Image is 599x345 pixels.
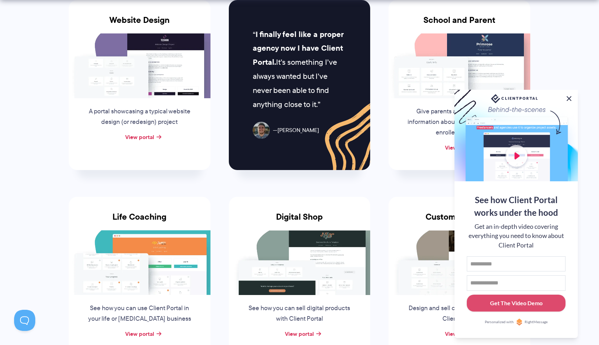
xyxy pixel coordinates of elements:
button: Get The Video Demo [467,295,566,312]
h3: Website Design [69,15,210,33]
div: Get an in-depth video covering everything you need to know about Client Portal [467,222,566,250]
p: Design and sell custom furniture with Client Portal [406,303,513,324]
p: See how you can sell digital products with Client Portal [246,303,353,324]
p: A portal showcasing a typical website design (or redesign) project [86,106,193,127]
h3: Custom Furniture [389,212,530,230]
a: View portal [285,330,314,338]
div: Get The Video Demo [490,299,543,307]
span: RightMessage [525,319,548,325]
a: View portal [125,330,154,338]
img: Personalized with RightMessage [516,319,523,326]
span: Personalized with [485,319,514,325]
h3: Digital Shop [229,212,371,230]
h3: School and Parent [389,15,530,33]
a: Personalized withRightMessage [467,319,566,326]
p: It’s something I’ve always wanted but I’ve never been able to find anything close to it. [253,27,346,112]
div: See how Client Portal works under the hood [467,194,566,219]
p: Give parents a place to find key information about your school for their enrolled children [406,106,513,138]
strong: I finally feel like a proper agency now I have Client Portal. [253,29,343,68]
a: View portal [445,143,474,152]
p: See how you can use Client Portal in your life or [MEDICAL_DATA] business [86,303,193,324]
a: View portal [445,330,474,338]
span: [PERSON_NAME] [273,125,319,136]
h3: Life Coaching [69,212,210,230]
a: View portal [125,133,154,141]
iframe: Toggle Customer Support [14,310,35,331]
